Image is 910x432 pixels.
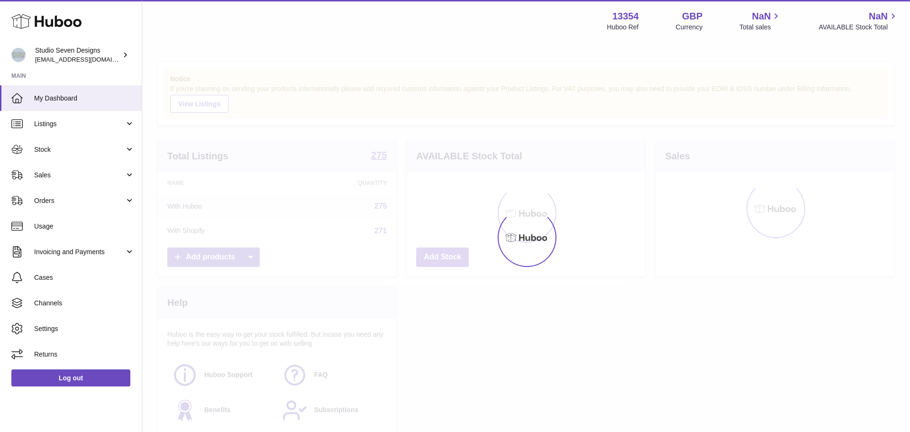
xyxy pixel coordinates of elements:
[34,324,135,333] span: Settings
[34,299,135,308] span: Channels
[682,10,702,23] strong: GBP
[34,248,125,257] span: Invoicing and Payments
[11,48,26,62] img: internalAdmin-13354@internal.huboo.com
[819,10,899,32] a: NaN AVAILABLE Stock Total
[35,46,120,64] div: Studio Seven Designs
[612,10,639,23] strong: 13354
[34,171,125,180] span: Sales
[739,23,782,32] span: Total sales
[34,350,135,359] span: Returns
[11,369,130,386] a: Log out
[869,10,888,23] span: NaN
[676,23,703,32] div: Currency
[35,55,139,63] span: [EMAIL_ADDRESS][DOMAIN_NAME]
[819,23,899,32] span: AVAILABLE Stock Total
[34,145,125,154] span: Stock
[34,119,125,129] span: Listings
[752,10,771,23] span: NaN
[34,196,125,205] span: Orders
[34,273,135,282] span: Cases
[34,222,135,231] span: Usage
[34,94,135,103] span: My Dashboard
[607,23,639,32] div: Huboo Ref
[739,10,782,32] a: NaN Total sales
